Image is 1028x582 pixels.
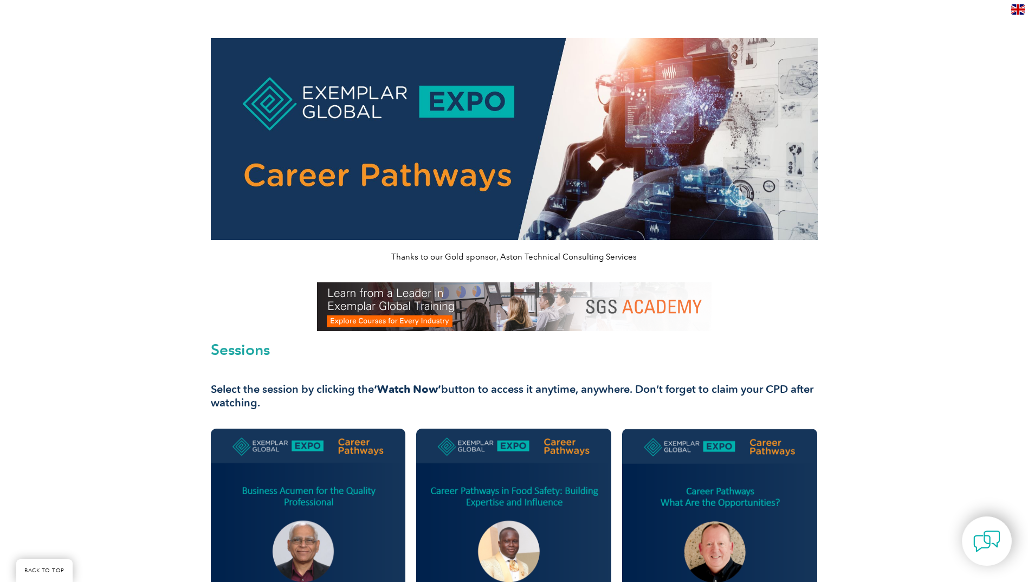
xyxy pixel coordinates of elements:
[317,282,712,331] img: SGS
[1011,4,1025,15] img: en
[211,342,818,357] h2: Sessions
[374,383,441,396] strong: ‘Watch Now’
[973,528,1000,555] img: contact-chat.png
[211,38,818,240] img: career pathways
[211,383,818,410] h3: Select the session by clicking the button to access it anytime, anywhere. Don’t forget to claim y...
[16,559,73,582] a: BACK TO TOP
[211,251,818,263] p: Thanks to our Gold sponsor, Aston Technical Consulting Services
